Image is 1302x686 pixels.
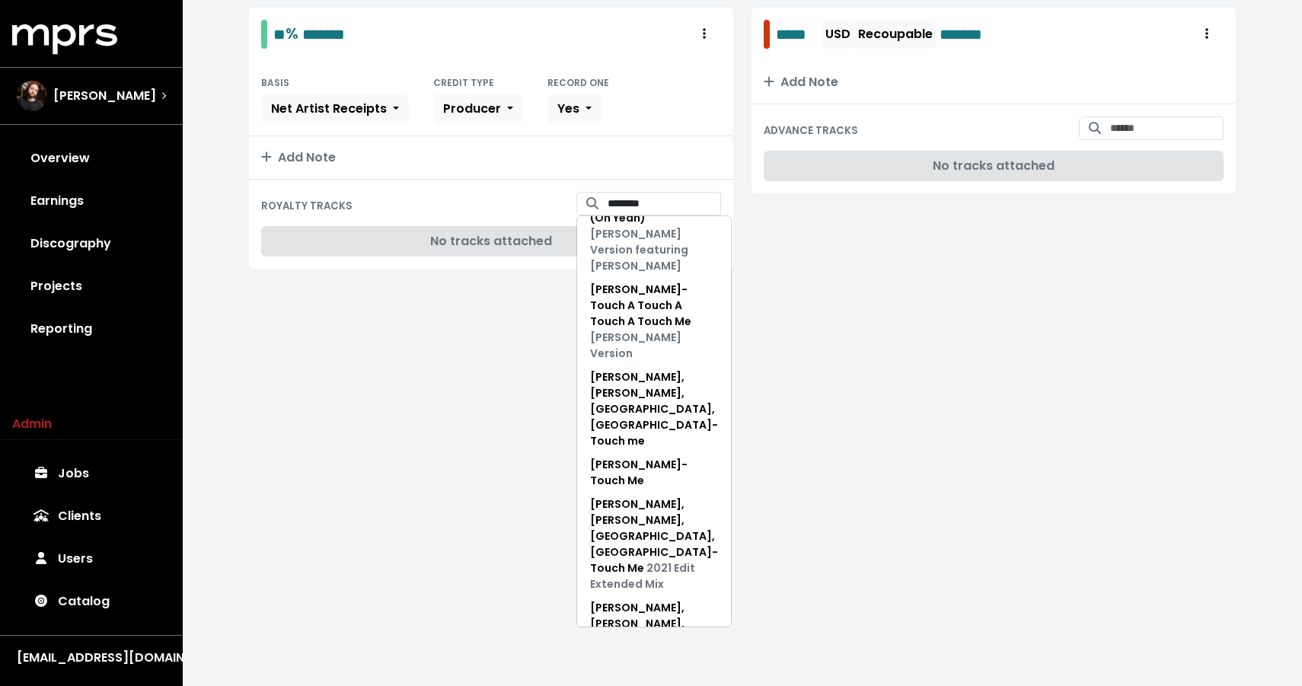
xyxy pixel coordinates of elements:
[688,20,721,49] button: Royalty administration options
[577,493,731,596] button: [PERSON_NAME], [PERSON_NAME], [GEOGRAPHIC_DATA], [GEOGRAPHIC_DATA]-Touch Me 2021 Edit Extended Mix
[547,76,609,89] small: RECORD ONE
[752,61,1236,104] button: Add Note
[940,23,1009,46] span: Edit value
[273,27,286,42] span: Edit value
[261,226,721,257] div: No tracks attached
[825,25,850,43] span: USD
[261,199,353,213] small: ROYALTY TRACKS
[577,596,731,684] button: [PERSON_NAME], [PERSON_NAME], [GEOGRAPHIC_DATA], [GEOGRAPHIC_DATA]-Touch Me 2021 Edit
[12,452,171,495] a: Jobs
[557,100,579,117] span: Yes
[590,282,691,361] span: [PERSON_NAME] - Touch A Touch A Touch A Touch Me
[433,76,494,89] small: CREDIT TYPE
[302,27,345,42] span: Edit value
[858,25,933,43] span: Recoupable
[547,94,602,123] button: Yes
[1110,116,1224,140] input: Search for tracks by title and link them to this advance
[577,365,731,453] button: [PERSON_NAME], [PERSON_NAME], [GEOGRAPHIC_DATA], [GEOGRAPHIC_DATA]-Touch me
[577,278,731,365] button: [PERSON_NAME]-Touch A Touch A Touch A Touch Me [PERSON_NAME] Version
[249,136,733,179] button: Add Note
[577,158,731,278] button: [PERSON_NAME], [PERSON_NAME]-Do You Wanna Touch Me (Oh Yeah) [PERSON_NAME] Version featuring [PER...
[261,76,289,89] small: BASIS
[12,180,171,222] a: Earnings
[53,87,156,105] span: [PERSON_NAME]
[1190,20,1224,49] button: Royalty administration options
[12,538,171,580] a: Users
[286,23,298,44] span: %
[12,222,171,265] a: Discography
[433,94,523,123] button: Producer
[261,148,336,166] span: Add Note
[12,137,171,180] a: Overview
[12,30,117,47] a: mprs logo
[17,649,166,667] div: [EMAIL_ADDRESS][DOMAIN_NAME]
[822,20,854,49] button: USD
[12,648,171,668] button: [EMAIL_ADDRESS][DOMAIN_NAME]
[764,123,858,138] small: ADVANCE TRACKS
[577,453,731,493] button: [PERSON_NAME]-Touch Me
[590,496,718,592] span: [PERSON_NAME], [PERSON_NAME], [GEOGRAPHIC_DATA], [GEOGRAPHIC_DATA] - Touch Me
[271,100,387,117] span: Net Artist Receipts
[590,369,718,448] span: [PERSON_NAME], [PERSON_NAME], [GEOGRAPHIC_DATA], [GEOGRAPHIC_DATA] - Touch me
[12,580,171,623] a: Catalog
[776,23,819,46] span: Edit value
[764,73,838,91] span: Add Note
[590,560,695,592] span: 2021 Edit Extended Mix
[854,20,937,49] button: Recoupable
[17,81,47,111] img: The selected account / producer
[764,151,1224,181] div: No tracks attached
[590,162,709,273] span: [PERSON_NAME], [PERSON_NAME] - Do You Wanna Touch Me (Oh Yeah)
[590,457,688,488] span: [PERSON_NAME] - Touch Me
[443,100,501,117] span: Producer
[590,330,681,361] span: [PERSON_NAME] Version
[12,495,171,538] a: Clients
[12,308,171,350] a: Reporting
[590,600,718,679] span: [PERSON_NAME], [PERSON_NAME], [GEOGRAPHIC_DATA], [GEOGRAPHIC_DATA] - Touch Me
[608,192,721,215] input: Search for tracks by title and link them to this royalty
[590,226,688,273] span: [PERSON_NAME] Version featuring [PERSON_NAME]
[12,265,171,308] a: Projects
[261,94,409,123] button: Net Artist Receipts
